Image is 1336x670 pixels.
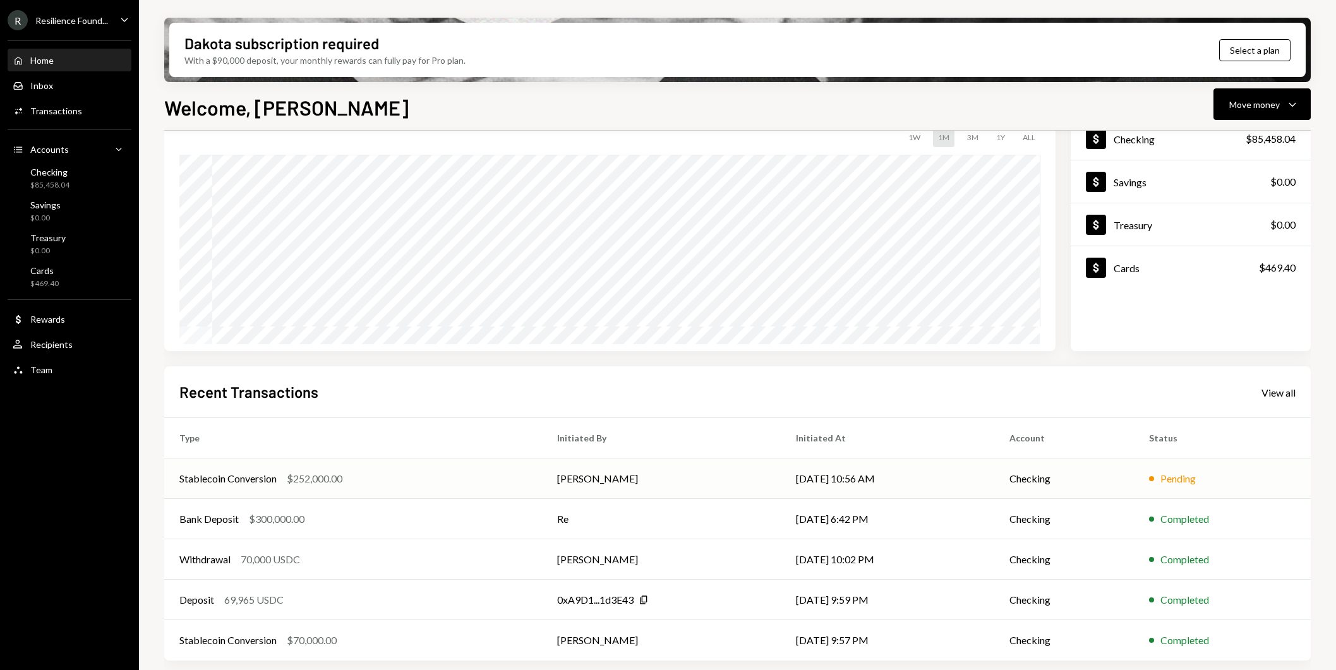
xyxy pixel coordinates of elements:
div: 1Y [991,128,1010,147]
td: [DATE] 9:57 PM [781,620,994,661]
div: Checking [30,167,69,177]
th: Type [164,418,542,458]
th: Status [1134,418,1311,458]
div: Treasury [1114,219,1152,231]
div: Treasury [30,232,66,243]
div: Cards [1114,262,1140,274]
a: Cards$469.40 [8,261,131,292]
div: Move money [1229,98,1280,111]
td: [DATE] 10:56 AM [781,458,994,499]
a: Home [8,49,131,71]
div: Inbox [30,80,53,91]
div: Dakota subscription required [184,33,379,54]
td: [DATE] 10:02 PM [781,539,994,580]
div: Pending [1160,471,1196,486]
div: 69,965 USDC [224,592,284,607]
a: View all [1261,385,1296,399]
a: Checking$85,458.04 [1071,117,1311,160]
div: 3M [962,128,984,147]
div: Resilience Found... [35,15,108,26]
td: Re [542,499,780,539]
div: Completed [1160,633,1209,648]
div: $0.00 [30,246,66,256]
div: Home [30,55,54,66]
div: $85,458.04 [30,180,69,191]
td: [PERSON_NAME] [542,539,780,580]
div: $469.40 [30,278,59,289]
div: Accounts [30,144,69,155]
a: Treasury$0.00 [8,229,131,259]
div: $70,000.00 [287,633,337,648]
button: Select a plan [1219,39,1291,61]
a: Rewards [8,308,131,330]
div: View all [1261,386,1296,399]
div: Savings [1114,176,1146,188]
td: Checking [994,620,1134,661]
a: Cards$469.40 [1071,246,1311,289]
a: Accounts [8,138,131,160]
div: Stablecoin Conversion [179,471,277,486]
div: Withdrawal [179,552,231,567]
div: 0xA9D1...1d3E43 [557,592,634,607]
th: Account [994,418,1134,458]
div: R [8,10,28,30]
div: Cards [30,265,59,276]
div: With a $90,000 deposit, your monthly rewards can fully pay for Pro plan. [184,54,466,67]
div: Completed [1160,552,1209,567]
div: Deposit [179,592,214,607]
div: Transactions [30,105,82,116]
div: Bank Deposit [179,511,239,527]
div: Completed [1160,592,1209,607]
td: [PERSON_NAME] [542,620,780,661]
div: Checking [1114,133,1155,145]
a: Team [8,358,131,381]
div: 1M [933,128,954,147]
h2: Recent Transactions [179,381,318,402]
div: $0.00 [1270,217,1296,232]
div: Recipients [30,339,73,350]
div: ALL [1018,128,1040,147]
div: 70,000 USDC [241,552,300,567]
div: $469.40 [1259,260,1296,275]
th: Initiated By [542,418,780,458]
div: Rewards [30,314,65,325]
a: Transactions [8,99,131,122]
div: 1W [903,128,925,147]
div: Stablecoin Conversion [179,633,277,648]
a: Checking$85,458.04 [8,163,131,193]
a: Inbox [8,74,131,97]
td: Checking [994,580,1134,620]
td: [DATE] 9:59 PM [781,580,994,620]
td: [DATE] 6:42 PM [781,499,994,539]
button: Move money [1213,88,1311,120]
td: Checking [994,539,1134,580]
div: Completed [1160,511,1209,527]
a: Recipients [8,333,131,356]
a: Savings$0.00 [1071,160,1311,203]
div: $0.00 [1270,174,1296,189]
div: $0.00 [30,213,61,224]
a: Treasury$0.00 [1071,203,1311,246]
h1: Welcome, [PERSON_NAME] [164,95,409,120]
td: [PERSON_NAME] [542,458,780,499]
div: Team [30,364,52,375]
td: Checking [994,458,1134,499]
div: $252,000.00 [287,471,342,486]
td: Checking [994,499,1134,539]
th: Initiated At [781,418,994,458]
a: Savings$0.00 [8,196,131,226]
div: $85,458.04 [1246,131,1296,147]
div: $300,000.00 [249,511,304,527]
div: Savings [30,200,61,210]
